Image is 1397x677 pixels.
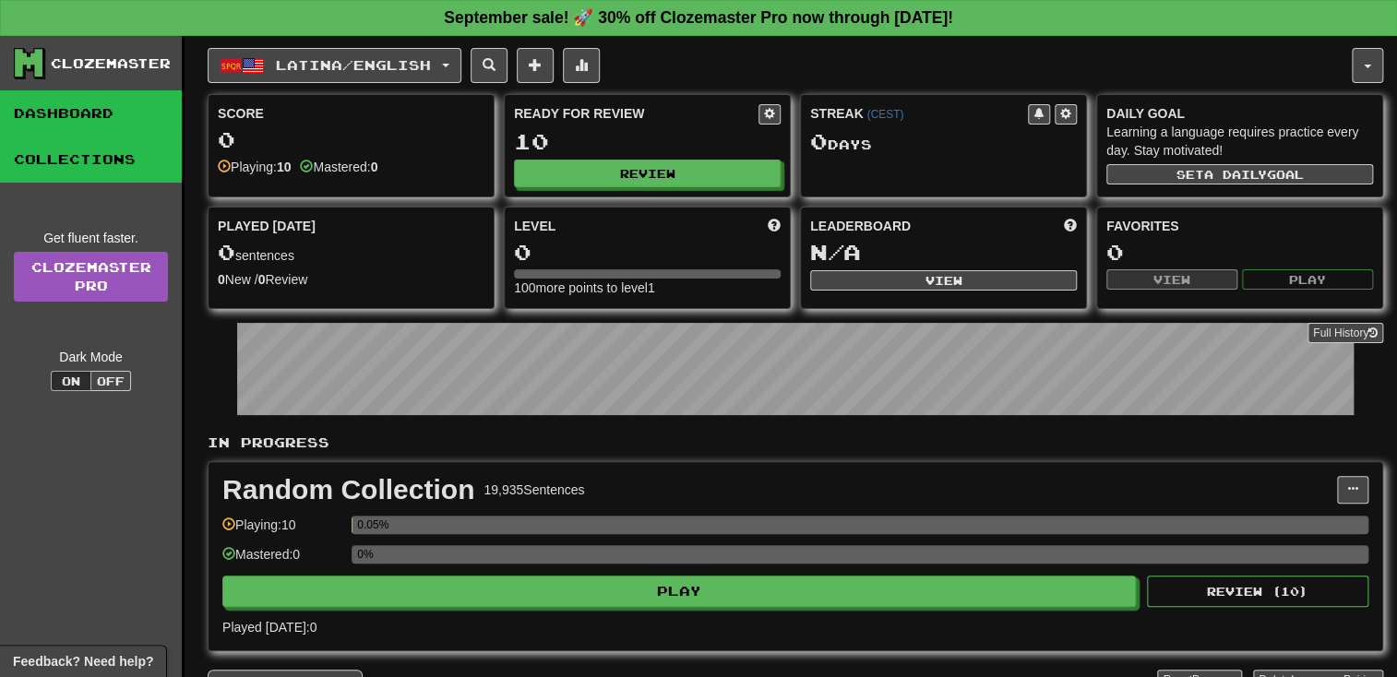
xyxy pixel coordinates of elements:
[218,104,484,123] div: Score
[51,54,171,73] div: Clozemaster
[810,270,1077,291] button: View
[1106,123,1373,160] div: Learning a language requires practice every day. Stay motivated!
[1064,217,1077,235] span: This week in points, UTC
[810,217,911,235] span: Leaderboard
[1106,104,1373,123] div: Daily Goal
[222,620,316,635] span: Played [DATE]: 0
[514,241,781,264] div: 0
[218,241,484,265] div: sentences
[1147,576,1368,607] button: Review (10)
[810,130,1077,154] div: Day s
[13,652,153,671] span: Open feedback widget
[563,48,600,83] button: More stats
[222,576,1136,607] button: Play
[1307,323,1383,343] button: Full History
[371,160,378,174] strong: 0
[208,434,1383,452] p: In Progress
[14,252,168,302] a: ClozemasterPro
[218,272,225,287] strong: 0
[218,128,484,151] div: 0
[1106,164,1373,184] button: Seta dailygoal
[90,371,131,391] button: Off
[514,130,781,153] div: 10
[277,160,292,174] strong: 10
[514,160,781,187] button: Review
[471,48,507,83] button: Search sentences
[517,48,554,83] button: Add sentence to collection
[1106,241,1373,264] div: 0
[300,158,377,176] div: Mastered:
[810,239,861,265] span: N/A
[218,217,316,235] span: Played [DATE]
[218,158,291,176] div: Playing:
[1204,168,1267,181] span: a daily
[222,545,342,576] div: Mastered: 0
[1106,269,1237,290] button: View
[218,270,484,289] div: New / Review
[14,348,168,366] div: Dark Mode
[1106,217,1373,235] div: Favorites
[276,57,431,73] span: Latina / English
[222,516,342,546] div: Playing: 10
[218,239,235,265] span: 0
[810,104,1028,123] div: Streak
[768,217,781,235] span: Score more points to level up
[14,229,168,247] div: Get fluent faster.
[866,108,903,121] a: (CEST)
[514,217,555,235] span: Level
[484,481,584,499] div: 19,935 Sentences
[51,371,91,391] button: On
[208,48,461,83] button: Latina/English
[258,272,266,287] strong: 0
[1242,269,1373,290] button: Play
[514,104,758,123] div: Ready for Review
[222,476,474,504] div: Random Collection
[810,128,828,154] span: 0
[514,279,781,297] div: 100 more points to level 1
[444,8,953,27] strong: September sale! 🚀 30% off Clozemaster Pro now through [DATE]!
